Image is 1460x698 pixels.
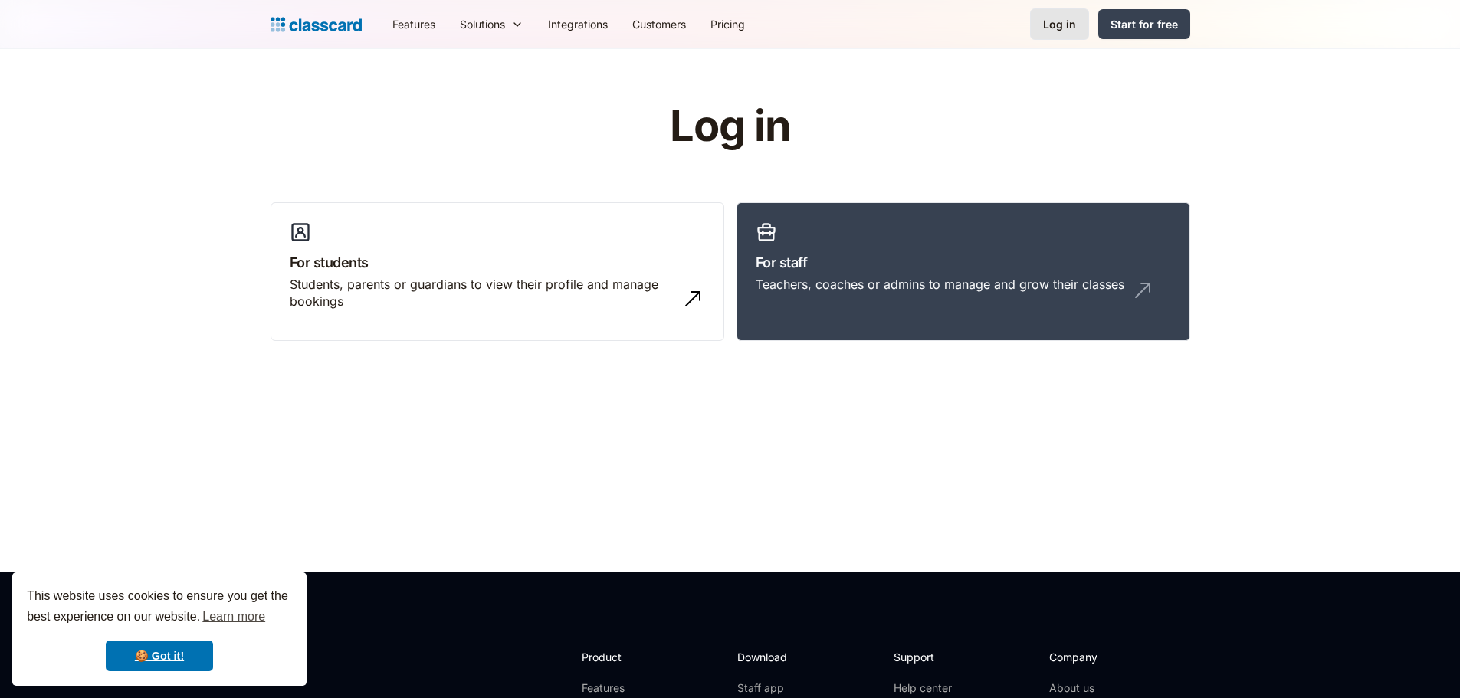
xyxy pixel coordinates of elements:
[737,649,800,665] h2: Download
[487,103,973,150] h1: Log in
[27,587,292,628] span: This website uses cookies to ensure you get the best experience on our website.
[536,7,620,41] a: Integrations
[620,7,698,41] a: Customers
[698,7,757,41] a: Pricing
[737,680,800,696] a: Staff app
[756,276,1124,293] div: Teachers, coaches or admins to manage and grow their classes
[582,680,664,696] a: Features
[290,276,674,310] div: Students, parents or guardians to view their profile and manage bookings
[1049,649,1151,665] h2: Company
[1098,9,1190,39] a: Start for free
[1043,16,1076,32] div: Log in
[1111,16,1178,32] div: Start for free
[460,16,505,32] div: Solutions
[380,7,448,41] a: Features
[271,14,362,35] a: home
[582,649,664,665] h2: Product
[106,641,213,671] a: dismiss cookie message
[200,605,267,628] a: learn more about cookies
[1030,8,1089,40] a: Log in
[894,680,956,696] a: Help center
[756,252,1171,273] h3: For staff
[1049,680,1151,696] a: About us
[271,202,724,342] a: For studentsStudents, parents or guardians to view their profile and manage bookings
[448,7,536,41] div: Solutions
[12,572,307,686] div: cookieconsent
[290,252,705,273] h3: For students
[737,202,1190,342] a: For staffTeachers, coaches or admins to manage and grow their classes
[894,649,956,665] h2: Support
